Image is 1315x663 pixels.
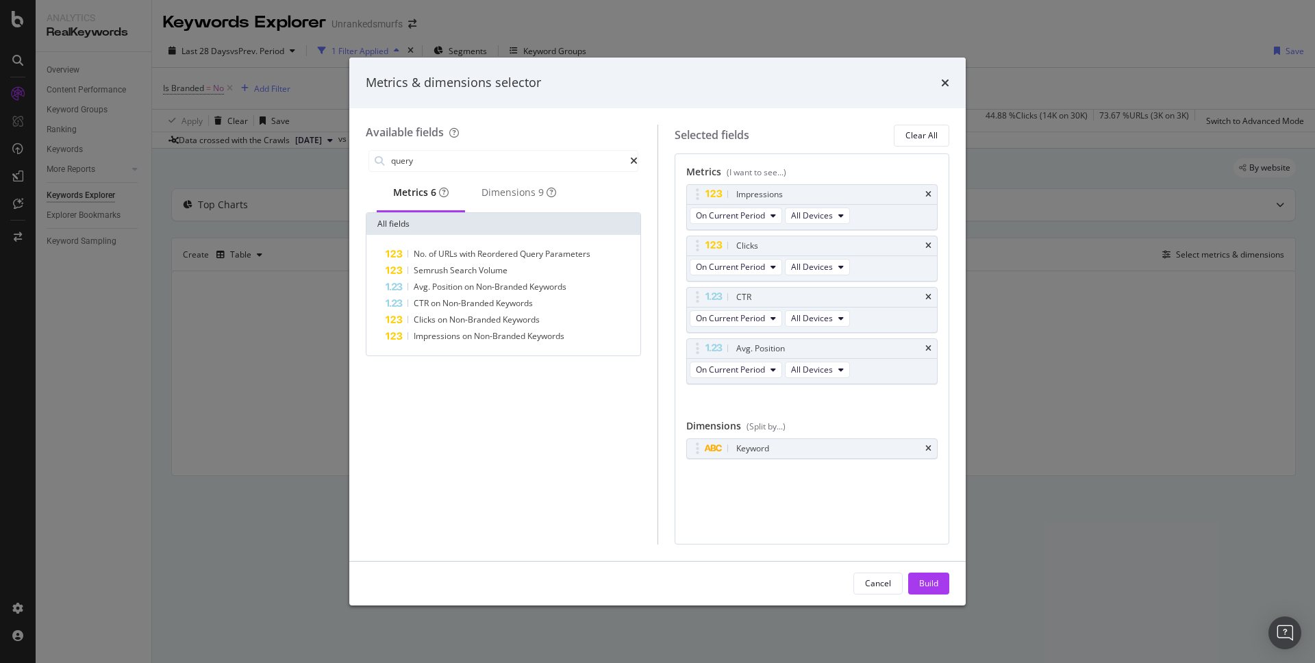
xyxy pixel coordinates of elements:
[479,264,508,276] span: Volume
[853,573,903,595] button: Cancel
[431,186,436,199] span: 6
[686,419,938,438] div: Dimensions
[791,312,833,324] span: All Devices
[449,314,503,325] span: Non-Branded
[690,310,782,327] button: On Current Period
[390,151,630,171] input: Search by field name
[894,125,949,147] button: Clear All
[432,281,464,292] span: Position
[686,287,938,333] div: CTRtimesOn Current PeriodAll Devices
[785,208,850,224] button: All Devices
[438,314,449,325] span: on
[736,239,758,253] div: Clicks
[736,290,751,304] div: CTR
[1268,616,1301,649] div: Open Intercom Messenger
[941,74,949,92] div: times
[865,577,891,589] div: Cancel
[414,330,462,342] span: Impressions
[686,165,938,184] div: Metrics
[696,364,765,375] span: On Current Period
[696,312,765,324] span: On Current Period
[785,259,850,275] button: All Devices
[925,242,931,250] div: times
[366,213,640,235] div: All fields
[545,248,590,260] span: Parameters
[414,264,450,276] span: Semrush
[908,573,949,595] button: Build
[414,314,438,325] span: Clicks
[414,297,431,309] span: CTR
[477,248,520,260] span: Reordered
[366,125,444,140] div: Available fields
[791,210,833,221] span: All Devices
[464,281,476,292] span: on
[925,345,931,353] div: times
[442,297,496,309] span: Non-Branded
[496,297,533,309] span: Keywords
[736,442,769,455] div: Keyword
[476,281,529,292] span: Non-Branded
[393,186,449,199] div: Metrics
[429,248,438,260] span: of
[414,248,429,260] span: No.
[686,338,938,384] div: Avg. PositiontimesOn Current PeriodAll Devices
[527,330,564,342] span: Keywords
[696,210,765,221] span: On Current Period
[791,261,833,273] span: All Devices
[925,445,931,453] div: times
[785,362,850,378] button: All Devices
[727,166,786,178] div: (I want to see...)
[919,577,938,589] div: Build
[686,184,938,230] div: ImpressionstimesOn Current PeriodAll Devices
[503,314,540,325] span: Keywords
[690,259,782,275] button: On Current Period
[431,297,442,309] span: on
[349,58,966,605] div: modal
[462,330,474,342] span: on
[696,261,765,273] span: On Current Period
[785,310,850,327] button: All Devices
[520,248,545,260] span: Query
[538,186,544,199] div: brand label
[460,248,477,260] span: with
[905,129,938,141] div: Clear All
[431,186,436,199] div: brand label
[686,438,938,459] div: Keywordtimes
[474,330,527,342] span: Non-Branded
[414,281,432,292] span: Avg.
[747,421,786,432] div: (Split by...)
[675,127,749,143] div: Selected fields
[366,74,541,92] div: Metrics & dimensions selector
[690,362,782,378] button: On Current Period
[690,208,782,224] button: On Current Period
[481,186,556,199] div: Dimensions
[925,293,931,301] div: times
[450,264,479,276] span: Search
[538,186,544,199] span: 9
[736,188,783,201] div: Impressions
[686,236,938,282] div: ClickstimesOn Current PeriodAll Devices
[438,248,460,260] span: URLs
[791,364,833,375] span: All Devices
[529,281,566,292] span: Keywords
[925,190,931,199] div: times
[736,342,785,355] div: Avg. Position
